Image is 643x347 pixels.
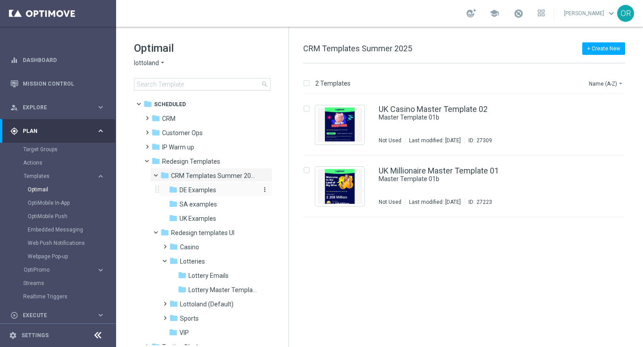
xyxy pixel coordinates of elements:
[23,277,115,290] div: Streams
[28,199,93,207] a: OptiMobile In-App
[180,329,189,337] span: VIP
[169,185,178,194] i: folder
[169,299,178,308] i: folder
[169,242,178,251] i: folder
[464,137,492,144] div: ID:
[23,146,93,153] a: Target Groups
[188,286,258,294] span: Lottery Master Template
[28,236,115,250] div: Web Push Notifications
[162,115,175,123] span: CRM
[10,311,96,319] div: Execute
[96,127,105,135] i: keyboard_arrow_right
[379,105,488,113] a: UK Casino Master Template 02
[28,226,93,233] a: Embedded Messaging
[151,114,160,123] i: folder
[28,196,115,210] div: OptiMobile In-App
[134,59,159,67] span: lottoland
[405,137,464,144] div: Last modified: [DATE]
[143,99,152,108] i: folder
[28,213,93,220] a: OptiMobile Push
[10,103,96,112] div: Explore
[23,156,115,169] div: Actions
[405,198,464,206] div: Last modified: [DATE]
[10,127,18,135] i: gps_fixed
[617,80,624,87] i: arrow_drop_down
[317,169,362,204] img: 27223.jpeg
[10,56,18,64] i: equalizer
[24,267,96,273] div: OptiPromo
[23,313,96,318] span: Execute
[28,223,115,236] div: Embedded Messaging
[21,333,49,338] a: Settings
[10,80,105,87] button: Mission Control
[28,253,93,260] a: Webpage Pop-up
[180,200,217,208] span: SA examples
[582,42,625,55] button: + Create New
[180,257,205,265] span: Lotteries
[315,79,351,87] p: 2 Templates
[489,8,499,18] span: school
[10,72,105,95] div: Mission Control
[162,157,220,165] span: Redesign Templates
[10,48,105,72] div: Dashboard
[134,59,166,67] button: lottoland arrow_drop_down
[171,172,255,180] span: CRM Templates Summer 2025
[28,186,93,193] a: Optimail
[303,44,412,53] span: CRM Templates Summer 2025
[151,157,160,165] i: folder
[379,113,587,122] div: Master Template 01b
[23,293,93,300] a: Realtime Triggers
[188,272,229,280] span: Lottery Emails
[10,104,105,111] button: person_search Explore keyboard_arrow_right
[178,271,187,280] i: folder
[23,280,93,287] a: Streams
[10,312,105,319] button: play_circle_outline Execute keyboard_arrow_right
[10,128,105,135] div: gps_fixed Plan keyboard_arrow_right
[180,186,216,194] span: DE Examples
[24,173,96,179] div: Templates
[24,267,88,273] span: OptiPromo
[588,78,625,89] button: Name (A-Z)arrow_drop_down
[294,156,641,217] div: Press SPACE to select this row.
[379,167,499,175] a: UK Millionaire Master Template 01
[169,214,178,223] i: folder
[23,263,115,277] div: OptiPromo
[10,57,105,64] button: equalizer Dashboard
[617,5,634,22] div: OR
[28,250,115,263] div: Webpage Pop-up
[606,8,616,18] span: keyboard_arrow_down
[154,100,186,108] span: Scheduled
[563,7,617,20] a: [PERSON_NAME]keyboard_arrow_down
[10,127,96,135] div: Plan
[23,266,105,273] button: OptiPromo keyboard_arrow_right
[96,103,105,112] i: keyboard_arrow_right
[23,159,93,166] a: Actions
[379,175,566,183] a: Master Template 01b
[23,48,105,72] a: Dashboard
[180,215,216,223] span: UK Examples
[160,171,169,180] i: folder
[464,198,492,206] div: ID:
[169,256,178,265] i: folder
[10,311,18,319] i: play_circle_outline
[180,314,199,322] span: Sports
[96,311,105,319] i: keyboard_arrow_right
[160,228,169,237] i: folder
[317,107,362,142] img: 27309.jpeg
[476,198,492,206] div: 27223
[28,210,115,223] div: OptiMobile Push
[28,240,93,247] a: Web Push Notifications
[10,103,18,112] i: person_search
[23,173,105,180] button: Templates keyboard_arrow_right
[162,129,203,137] span: Customer Ops
[162,143,194,151] span: IP Warm up
[178,285,187,294] i: folder
[24,173,88,179] span: Templates
[151,128,160,137] i: folder
[294,94,641,156] div: Press SPACE to select this row.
